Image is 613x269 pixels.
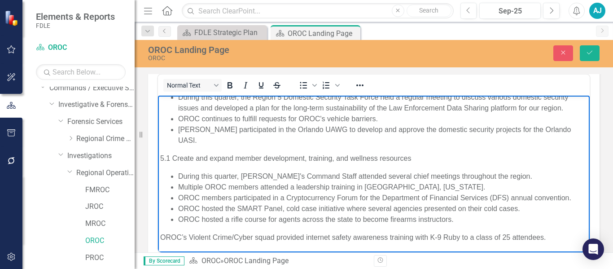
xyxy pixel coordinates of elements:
[167,82,211,89] span: Normal Text
[4,9,21,26] img: ClearPoint Strategy
[189,256,367,266] div: »
[254,79,269,92] button: Underline
[201,256,220,265] a: OROC
[85,202,135,212] a: JROC
[58,100,135,110] a: Investigative & Forensic Services Command
[224,256,289,265] div: OROC Landing Page
[36,43,126,53] a: OROC
[76,134,135,144] a: Regional Crime Labs
[148,55,396,62] div: OROC
[85,253,135,263] a: PROC
[67,117,135,127] a: Forensic Services
[20,86,429,97] li: Multiple OROC members attended a leadership training in [GEOGRAPHIC_DATA], [US_STATE].
[85,236,135,246] a: OROC
[352,79,368,92] button: Reveal or hide additional toolbar items
[238,79,253,92] button: Italic
[85,219,135,229] a: MROC
[319,79,341,92] div: Numbered list
[20,18,429,29] li: OROC continues to fulfill requests for OROC's vehicle barriers.
[269,79,285,92] button: Strikethrough
[419,7,438,14] span: Search
[582,238,604,260] div: Open Intercom Messenger
[20,29,429,50] li: [PERSON_NAME] participated in the Orlando UAWG to develop and approve the domestic security proje...
[20,108,429,119] li: OROC hosted the SMART Panel, cold case initiative where several agencies presented on their cold ...
[482,6,538,17] div: Sep-25
[36,22,115,29] small: FDLE
[589,3,605,19] button: AJ
[36,64,126,80] input: Search Below...
[222,79,237,92] button: Bold
[2,57,429,68] p: 5.1 Create and expand member development, training, and wellness resources
[182,3,453,19] input: Search ClearPoint...
[194,27,265,38] div: FDLE Strategic Plan
[76,168,135,178] a: Regional Operations Centers
[49,83,135,93] a: Commands / Executive Support Branch
[20,75,429,86] li: During this quarter, [PERSON_NAME]'s Command Staff attended several chief meetings throughout the...
[296,79,318,92] div: Bullet list
[20,97,429,108] li: OROC members participated in a Cryptocurrency Forum for the Department of Financial Services (DFS...
[288,28,358,39] div: OROC Landing Page
[67,151,135,161] a: Investigations
[2,137,429,147] p: OROC’s Violent Crime/Cyber squad provided internet safety awareness training with K-9 Ruby to a c...
[407,4,451,17] button: Search
[180,27,265,38] a: FDLE Strategic Plan
[479,3,541,19] button: Sep-25
[20,119,429,129] li: OROC hosted a rifle course for agents across the state to become firearms instructors.
[158,96,590,252] iframe: Rich Text Area
[36,11,115,22] span: Elements & Reports
[163,79,222,92] button: Block Normal Text
[148,45,396,55] div: OROC Landing Page
[144,256,184,265] span: By Scorecard
[85,185,135,195] a: FMROC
